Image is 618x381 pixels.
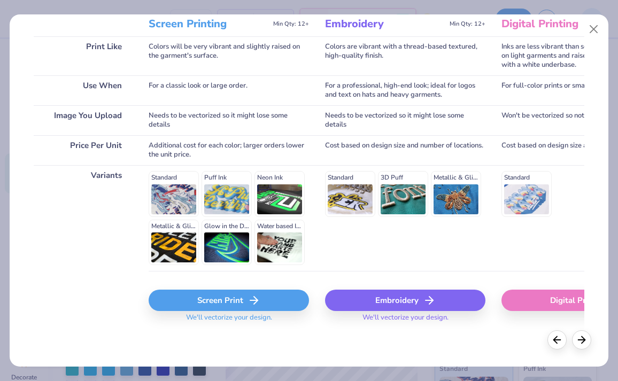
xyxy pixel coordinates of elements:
div: For a professional, high-end look; ideal for logos and text on hats and heavy garments. [325,75,485,105]
span: We'll vectorize your design. [358,313,453,329]
div: Embroidery [325,290,485,311]
div: Screen Print [149,290,309,311]
span: We'll vectorize your design. [182,313,276,329]
div: Additional cost for each color; larger orders lower the unit price. [149,135,309,165]
h3: Screen Printing [149,17,269,31]
h3: Embroidery [325,17,445,31]
div: Needs to be vectorized so it might lose some details [325,105,485,135]
div: Price Per Unit [34,135,133,165]
button: Close [583,19,604,40]
div: Needs to be vectorized so it might lose some details [149,105,309,135]
div: Cost based on design size and number of locations. [325,135,485,165]
div: Image You Upload [34,105,133,135]
div: Colors are vibrant with a thread-based textured, high-quality finish. [325,36,485,75]
div: Colors will be very vibrant and slightly raised on the garment's surface. [149,36,309,75]
div: Variants [34,165,133,271]
div: For a classic look or large order. [149,75,309,105]
div: Use When [34,75,133,105]
div: Print Like [34,36,133,75]
span: Min Qty: 12+ [450,20,485,28]
span: Min Qty: 12+ [273,20,309,28]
